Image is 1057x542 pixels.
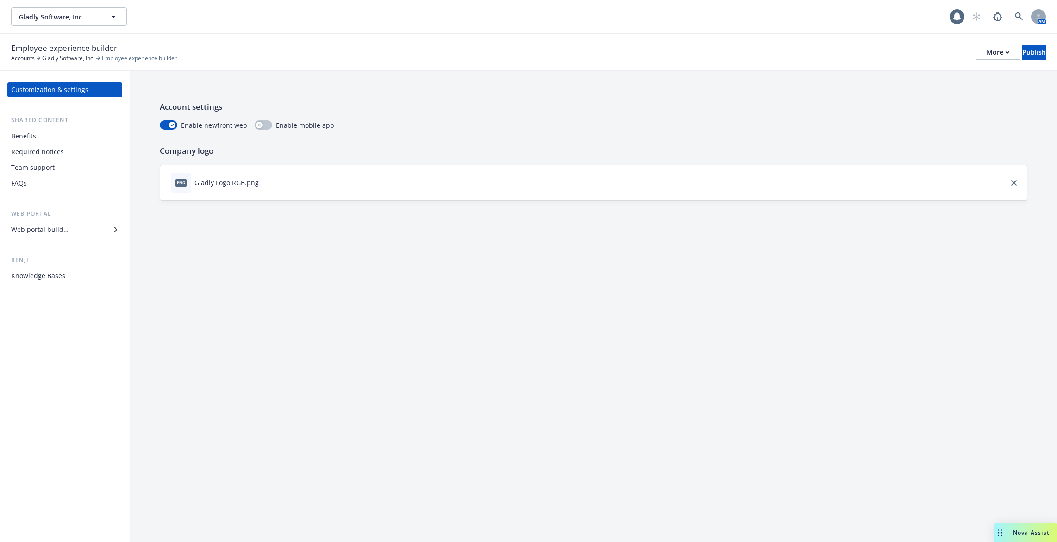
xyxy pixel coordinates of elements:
div: Knowledge Bases [11,268,65,283]
a: Benefits [7,129,122,143]
div: FAQs [11,176,27,191]
button: More [976,45,1020,60]
span: png [175,179,187,186]
a: FAQs [7,176,122,191]
button: Publish [1022,45,1046,60]
p: Account settings [160,101,1027,113]
span: Gladly Software, Inc. [19,12,99,22]
a: Customization & settings [7,82,122,97]
span: Nova Assist [1013,529,1050,536]
button: Nova Assist [994,523,1057,542]
a: Gladly Software, Inc. [42,54,94,62]
span: Employee experience builder [102,54,177,62]
a: Accounts [11,54,35,62]
div: Benefits [11,129,36,143]
div: Drag to move [994,523,1006,542]
div: Web portal [7,209,122,218]
a: Search [1010,7,1028,26]
div: Benji [7,255,122,265]
span: Enable newfront web [181,120,247,130]
span: Employee experience builder [11,42,117,54]
a: close [1008,177,1019,188]
div: Web portal builder [11,222,69,237]
div: Required notices [11,144,64,159]
p: Company logo [160,145,1027,157]
div: Team support [11,160,55,175]
div: Shared content [7,116,122,125]
div: Gladly Logo RGB.png [194,178,259,187]
button: Gladly Software, Inc. [11,7,127,26]
div: Customization & settings [11,82,88,97]
a: Start snowing [967,7,986,26]
a: Report a Bug [988,7,1007,26]
div: Publish [1022,45,1046,59]
a: Web portal builder [7,222,122,237]
a: Knowledge Bases [7,268,122,283]
span: Enable mobile app [276,120,334,130]
a: Required notices [7,144,122,159]
div: More [987,45,1009,59]
a: Team support [7,160,122,175]
button: download file [263,178,270,187]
